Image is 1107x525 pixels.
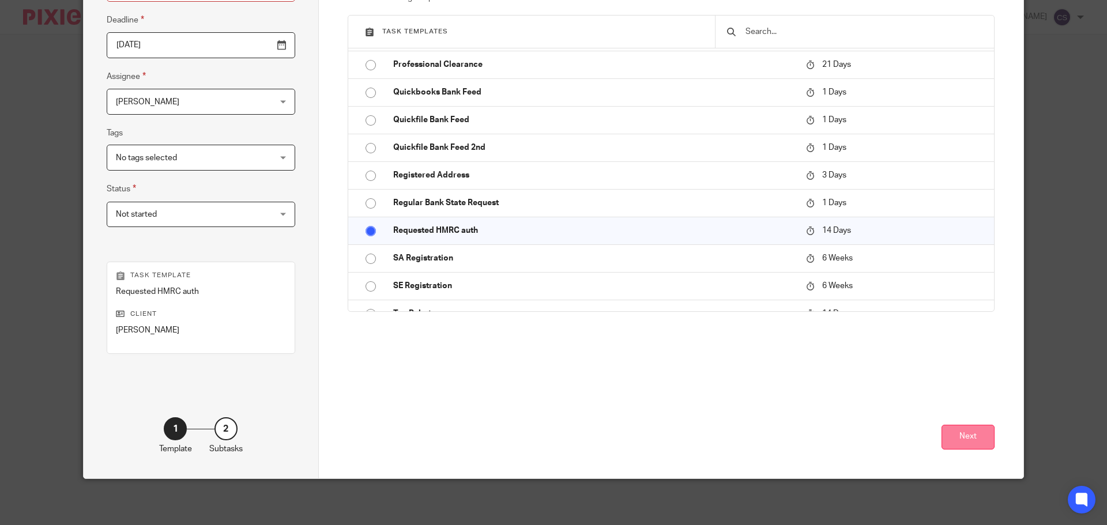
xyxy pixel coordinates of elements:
[744,25,982,38] input: Search...
[116,210,157,218] span: Not started
[822,88,846,96] span: 1 Days
[107,70,146,83] label: Assignee
[214,417,238,440] div: 2
[116,324,286,336] p: [PERSON_NAME]
[116,271,286,280] p: Task template
[393,169,795,181] p: Registered Address
[822,226,851,235] span: 14 Days
[393,308,795,319] p: Tax Rebate
[107,127,123,139] label: Tags
[393,59,795,70] p: Professional Clearance
[107,13,144,27] label: Deadline
[822,199,846,207] span: 1 Days
[822,116,846,124] span: 1 Days
[393,142,795,153] p: Quickfile Bank Feed 2nd
[822,143,846,152] span: 1 Days
[822,171,846,179] span: 3 Days
[822,61,851,69] span: 21 Days
[822,254,853,262] span: 6 Weeks
[116,98,179,106] span: [PERSON_NAME]
[116,286,286,297] p: Requested HMRC auth
[822,309,851,318] span: 14 Days
[116,309,286,319] p: Client
[159,443,192,455] p: Template
[942,425,995,450] button: Next
[822,282,853,290] span: 6 Weeks
[107,182,136,195] label: Status
[393,86,795,98] p: Quickbooks Bank Feed
[209,443,243,455] p: Subtasks
[164,417,187,440] div: 1
[393,225,795,236] p: Requested HMRC auth
[116,154,177,162] span: No tags selected
[107,32,295,58] input: Pick a date
[393,252,795,264] p: SA Registration
[393,197,795,209] p: Regular Bank State Request
[382,28,448,35] span: Task templates
[393,114,795,126] p: Quickfile Bank Feed
[393,280,795,292] p: SE Registration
